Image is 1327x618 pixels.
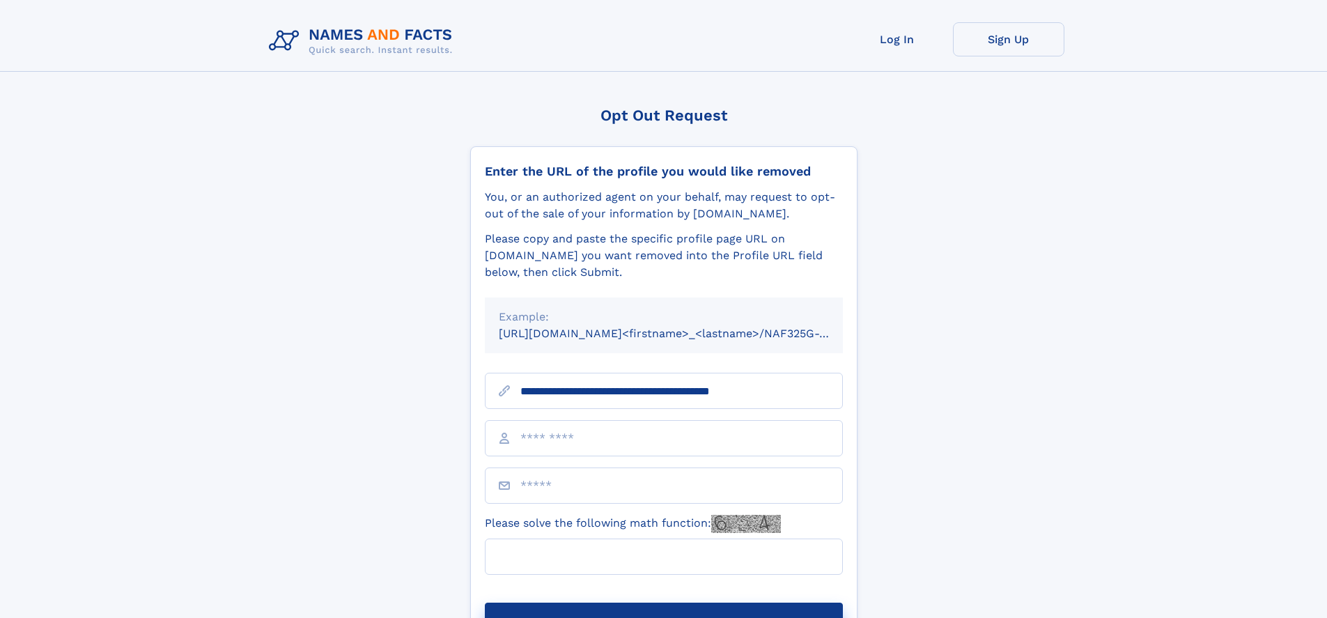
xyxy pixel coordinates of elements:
div: You, or an authorized agent on your behalf, may request to opt-out of the sale of your informatio... [485,189,843,222]
small: [URL][DOMAIN_NAME]<firstname>_<lastname>/NAF325G-xxxxxxxx [499,327,869,340]
div: Please copy and paste the specific profile page URL on [DOMAIN_NAME] you want removed into the Pr... [485,231,843,281]
div: Opt Out Request [470,107,857,124]
a: Log In [841,22,953,56]
a: Sign Up [953,22,1064,56]
label: Please solve the following math function: [485,515,781,533]
div: Example: [499,309,829,325]
div: Enter the URL of the profile you would like removed [485,164,843,179]
img: Logo Names and Facts [263,22,464,60]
